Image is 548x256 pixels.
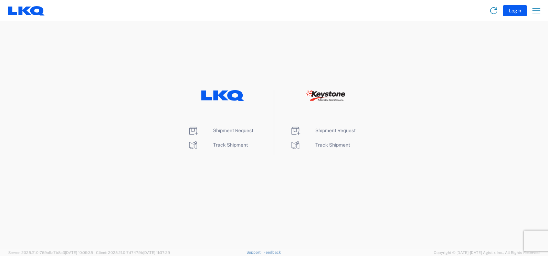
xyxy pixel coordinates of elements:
[213,142,248,148] span: Track Shipment
[65,250,93,255] span: [DATE] 10:09:35
[290,142,350,148] a: Track Shipment
[263,250,281,254] a: Feedback
[143,250,170,255] span: [DATE] 11:37:29
[290,128,356,133] a: Shipment Request
[315,142,350,148] span: Track Shipment
[315,128,356,133] span: Shipment Request
[503,5,527,16] button: Login
[213,128,253,133] span: Shipment Request
[96,250,170,255] span: Client: 2025.21.0-7d7479b
[8,250,93,255] span: Server: 2025.21.0-769a9a7b8c3
[188,128,253,133] a: Shipment Request
[434,249,540,256] span: Copyright © [DATE]-[DATE] Agistix Inc., All Rights Reserved
[188,142,248,148] a: Track Shipment
[246,250,264,254] a: Support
